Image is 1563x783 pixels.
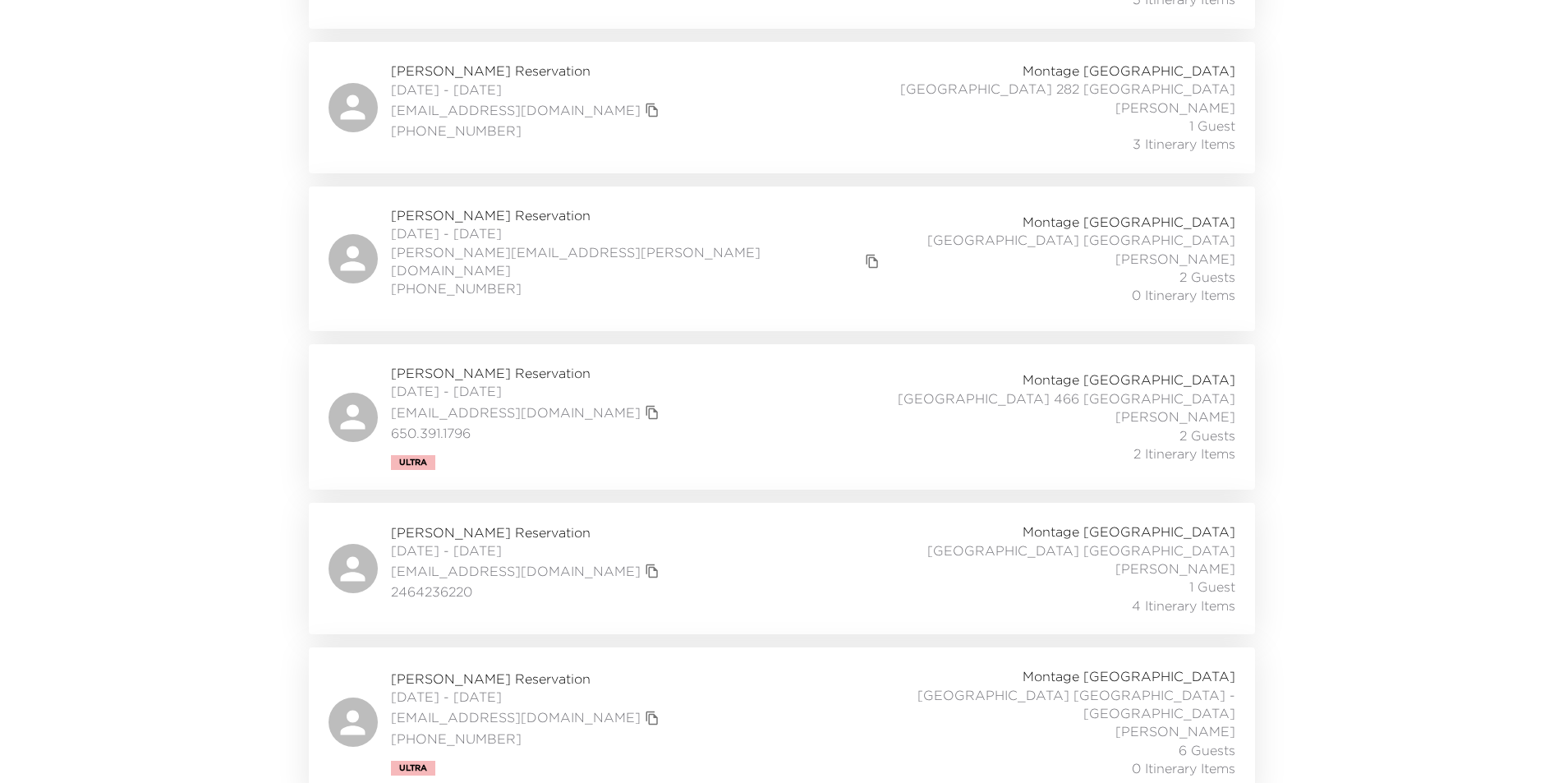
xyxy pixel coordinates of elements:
span: 2464236220 [391,583,664,601]
span: [GEOGRAPHIC_DATA] 282 [GEOGRAPHIC_DATA] [900,80,1235,98]
span: [DATE] - [DATE] [391,81,664,99]
span: [PERSON_NAME] [1115,722,1235,740]
a: [EMAIL_ADDRESS][DOMAIN_NAME] [391,562,641,580]
span: [GEOGRAPHIC_DATA] [GEOGRAPHIC_DATA] [927,231,1235,249]
button: copy primary member email [641,707,664,730]
span: Montage [GEOGRAPHIC_DATA] [1023,667,1235,685]
span: 650.391.1796 [391,424,664,442]
button: copy primary member email [861,250,884,273]
span: Montage [GEOGRAPHIC_DATA] [1023,371,1235,389]
button: copy primary member email [641,99,664,122]
a: [PERSON_NAME] Reservation[DATE] - [DATE][EMAIL_ADDRESS][DOMAIN_NAME]copy primary member email[PHO... [309,42,1255,173]
span: [PERSON_NAME] Reservation [391,523,664,541]
span: 1 Guest [1189,578,1235,596]
a: [PERSON_NAME] Reservation[DATE] - [DATE][PERSON_NAME][EMAIL_ADDRESS][PERSON_NAME][DOMAIN_NAME]cop... [309,187,1255,331]
span: [DATE] - [DATE] [391,541,664,560]
span: [PERSON_NAME] [1115,408,1235,426]
span: 4 Itinerary Items [1132,596,1235,615]
a: [EMAIL_ADDRESS][DOMAIN_NAME] [391,403,641,421]
span: [PHONE_NUMBER] [391,279,885,297]
span: 0 Itinerary Items [1132,286,1235,304]
span: 0 Itinerary Items [1132,759,1235,777]
span: [PERSON_NAME] Reservation [391,670,664,688]
span: 2 Guests [1179,268,1235,286]
span: [PERSON_NAME] Reservation [391,364,664,382]
span: Ultra [399,763,427,773]
span: [DATE] - [DATE] [391,688,664,706]
span: 3 Itinerary Items [1133,135,1235,153]
span: Montage [GEOGRAPHIC_DATA] [1023,523,1235,541]
span: [PERSON_NAME] [1115,560,1235,578]
span: 6 Guests [1179,741,1235,759]
span: [DATE] - [DATE] [391,382,664,400]
span: [GEOGRAPHIC_DATA] 466 [GEOGRAPHIC_DATA] [898,389,1235,408]
span: Montage [GEOGRAPHIC_DATA] [1023,213,1235,231]
span: Ultra [399,458,427,467]
span: Montage [GEOGRAPHIC_DATA] [1023,62,1235,80]
a: [PERSON_NAME] Reservation[DATE] - [DATE][EMAIL_ADDRESS][DOMAIN_NAME]copy primary member email2464... [309,503,1255,634]
span: 1 Guest [1189,117,1235,135]
button: copy primary member email [641,401,664,424]
button: copy primary member email [641,560,664,583]
a: [PERSON_NAME] Reservation[DATE] - [DATE][EMAIL_ADDRESS][DOMAIN_NAME]copy primary member email650.... [309,344,1255,490]
a: [EMAIL_ADDRESS][DOMAIN_NAME] [391,101,641,119]
span: [PERSON_NAME] [1115,99,1235,117]
a: [EMAIL_ADDRESS][DOMAIN_NAME] [391,708,641,726]
span: [DATE] - [DATE] [391,224,885,242]
span: [GEOGRAPHIC_DATA] [GEOGRAPHIC_DATA] [927,541,1235,560]
span: [PHONE_NUMBER] [391,122,664,140]
a: [PERSON_NAME][EMAIL_ADDRESS][PERSON_NAME][DOMAIN_NAME] [391,243,862,280]
span: 2 Itinerary Items [1133,444,1235,463]
span: 2 Guests [1179,426,1235,444]
span: [PHONE_NUMBER] [391,730,664,748]
span: [PERSON_NAME] [1115,250,1235,268]
span: [PERSON_NAME] Reservation [391,206,885,224]
span: [PERSON_NAME] Reservation [391,62,664,80]
span: [GEOGRAPHIC_DATA] [GEOGRAPHIC_DATA] - [GEOGRAPHIC_DATA] [872,686,1235,723]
